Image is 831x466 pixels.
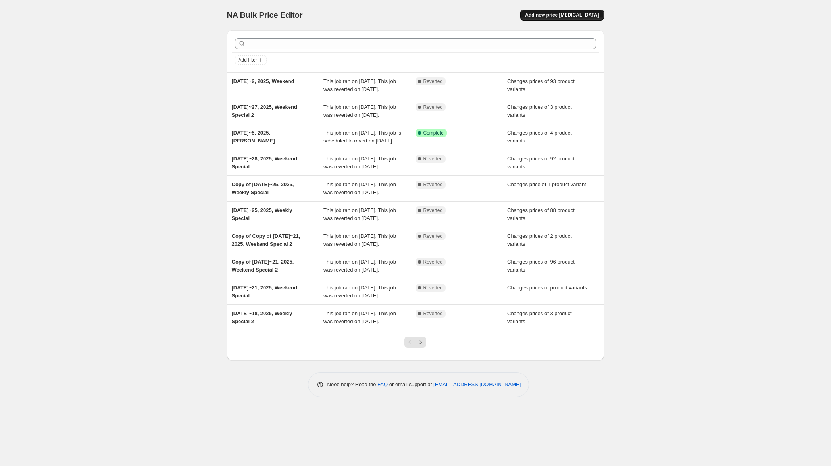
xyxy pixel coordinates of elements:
span: Reverted [423,207,443,214]
span: Complete [423,130,444,136]
span: This job ran on [DATE]. This job was reverted on [DATE]. [323,78,396,92]
span: This job ran on [DATE]. This job was reverted on [DATE]. [323,259,396,273]
button: Next [415,337,426,348]
a: FAQ [377,381,388,387]
span: NA Bulk Price Editor [227,11,303,19]
span: [DATE]~28, 2025, Weekend Special [232,156,297,169]
span: Reverted [423,259,443,265]
span: Changes prices of 4 product variants [507,130,572,144]
span: [DATE]~5, 2025, [PERSON_NAME] [232,130,275,144]
span: Copy of [DATE]~21, 2025, Weekend Special 2 [232,259,294,273]
span: or email support at [388,381,433,387]
a: [EMAIL_ADDRESS][DOMAIN_NAME] [433,381,521,387]
span: Reverted [423,310,443,317]
span: Reverted [423,285,443,291]
span: This job ran on [DATE]. This job was reverted on [DATE]. [323,310,396,324]
span: [DATE]~25, 2025, Weekly Special [232,207,292,221]
button: Add new price [MEDICAL_DATA] [520,10,604,21]
span: Changes prices of 88 product variants [507,207,575,221]
span: Add new price [MEDICAL_DATA] [525,12,599,18]
span: This job ran on [DATE]. This job was reverted on [DATE]. [323,156,396,169]
span: Add filter [239,57,257,63]
span: This job ran on [DATE]. This job is scheduled to revert on [DATE]. [323,130,401,144]
span: Reverted [423,78,443,85]
span: Changes prices of 2 product variants [507,233,572,247]
span: [DATE]~27, 2025, Weekend Special 2 [232,104,297,118]
span: Reverted [423,233,443,239]
span: [DATE]~2, 2025, Weekend [232,78,294,84]
span: Changes prices of 3 product variants [507,310,572,324]
span: Changes prices of 92 product variants [507,156,575,169]
span: This job ran on [DATE]. This job was reverted on [DATE]. [323,207,396,221]
span: Changes prices of 96 product variants [507,259,575,273]
nav: Pagination [404,337,426,348]
span: This job ran on [DATE]. This job was reverted on [DATE]. [323,104,396,118]
span: Changes price of 1 product variant [507,181,586,187]
span: This job ran on [DATE]. This job was reverted on [DATE]. [323,233,396,247]
span: Reverted [423,156,443,162]
span: Copy of [DATE]~25, 2025, Weekly Special [232,181,294,195]
span: [DATE]~18, 2025, Weekly Special 2 [232,310,292,324]
span: Changes prices of product variants [507,285,587,291]
span: Copy of Copy of [DATE]~21, 2025, Weekend Special 2 [232,233,300,247]
span: Reverted [423,104,443,110]
span: This job ran on [DATE]. This job was reverted on [DATE]. [323,285,396,298]
span: Reverted [423,181,443,188]
span: Changes prices of 3 product variants [507,104,572,118]
button: Add filter [235,55,267,65]
span: This job ran on [DATE]. This job was reverted on [DATE]. [323,181,396,195]
span: [DATE]~21, 2025, Weekend Special [232,285,297,298]
span: Need help? Read the [327,381,378,387]
span: Changes prices of 93 product variants [507,78,575,92]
